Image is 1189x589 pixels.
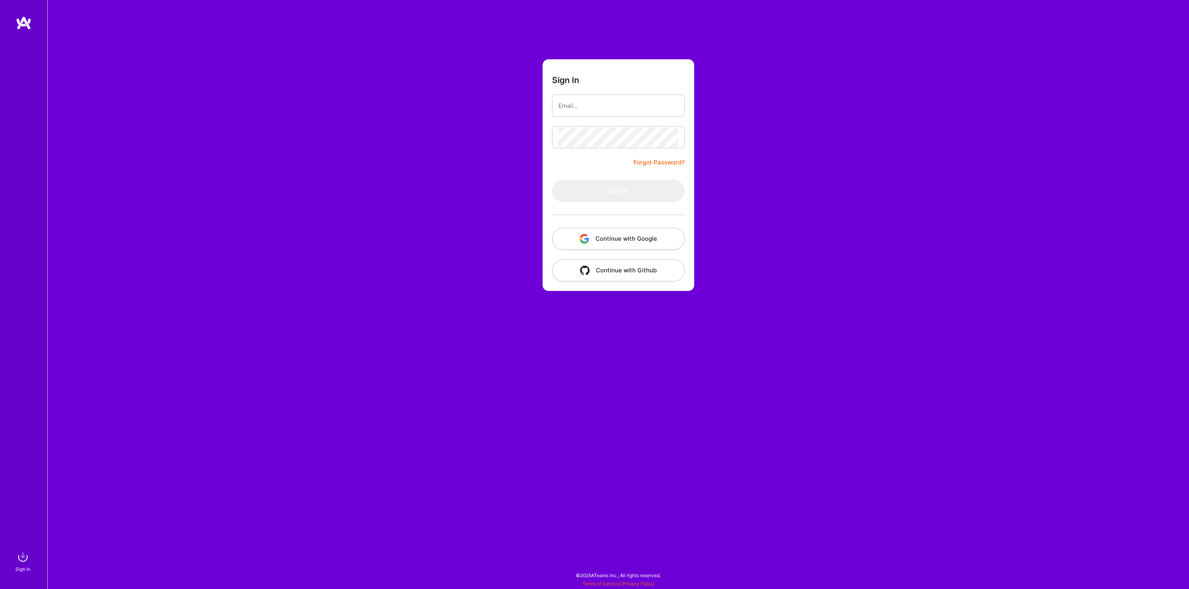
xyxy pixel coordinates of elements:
[552,75,579,85] h3: Sign In
[15,549,31,565] img: sign in
[580,234,589,244] img: icon
[17,549,31,573] a: sign inSign In
[558,96,678,116] input: Email...
[552,228,685,250] button: Continue with Google
[552,259,685,281] button: Continue with Github
[47,565,1189,585] div: © 2025 ATeams Inc., All rights reserved.
[582,581,620,587] a: Terms of Service
[16,16,32,30] img: logo
[580,266,590,275] img: icon
[633,158,685,167] a: Forgot Password?
[552,180,685,202] button: Sign In
[622,581,654,587] a: Privacy Policy
[582,581,654,587] span: |
[15,565,30,573] div: Sign In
